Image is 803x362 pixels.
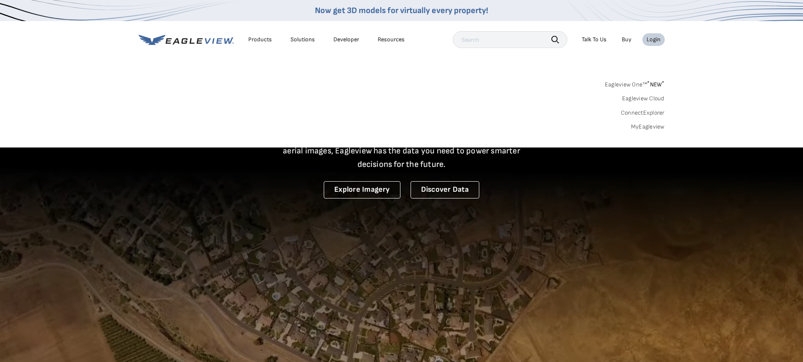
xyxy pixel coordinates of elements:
a: Eagleview One™*NEW* [605,78,665,88]
div: Resources [378,36,405,43]
div: Login [647,36,661,43]
a: Eagleview Cloud [622,95,665,102]
a: Explore Imagery [324,181,400,198]
p: A new era starts here. Built on more than 3.5 billion high-resolution aerial images, Eagleview ha... [273,131,531,171]
div: Talk To Us [582,36,607,43]
div: Solutions [290,36,315,43]
a: Discover Data [411,181,479,198]
a: Buy [622,36,631,43]
span: NEW [647,81,664,88]
div: Products [248,36,272,43]
a: MyEagleview [631,123,665,131]
a: Now get 3D models for virtually every property! [315,5,488,16]
a: ConnectExplorer [621,109,665,117]
a: Developer [333,36,359,43]
input: Search [453,31,567,48]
